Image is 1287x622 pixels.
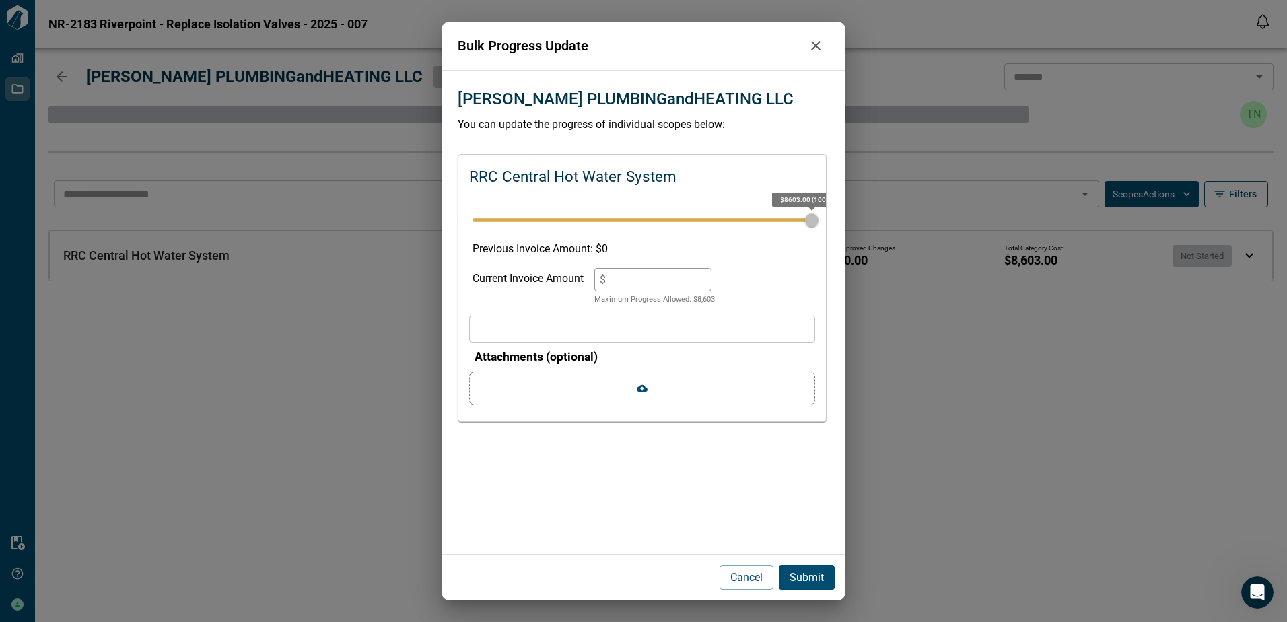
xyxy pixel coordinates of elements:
p: Cancel [730,569,763,586]
p: RRC Central Hot Water System [469,166,676,188]
button: Cancel [720,565,773,590]
p: You can update the progress of individual scopes below: [458,116,829,133]
p: Submit [790,569,824,586]
span: $ [600,273,606,286]
p: Bulk Progress Update [458,36,802,56]
iframe: Intercom live chat [1241,576,1274,609]
p: Previous Invoice Amount: $ 0 [473,241,812,257]
button: Submit [779,565,835,590]
p: Attachments (optional) [475,348,815,366]
p: [PERSON_NAME] PLUMBINGandHEATING LLC [458,87,794,111]
div: Current Invoice Amount [473,268,584,306]
p: Maximum Progress Allowed: $ 8,603 [594,294,715,306]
